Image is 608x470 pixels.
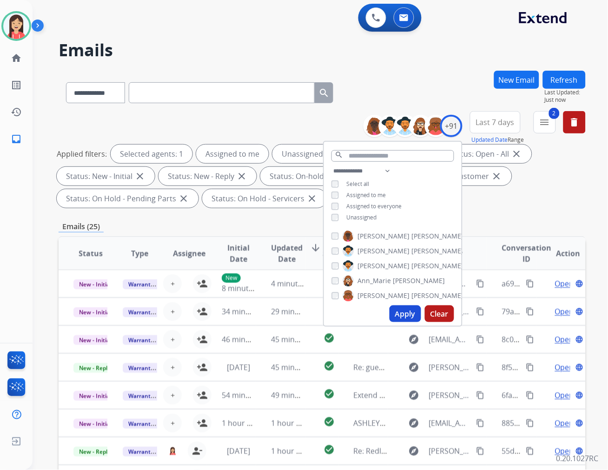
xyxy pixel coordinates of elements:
p: New [222,273,241,283]
div: Status: New - Initial [57,167,155,185]
span: [PERSON_NAME] [411,246,463,256]
mat-icon: search [335,151,343,159]
mat-icon: language [575,391,584,399]
mat-icon: content_copy [526,363,535,371]
span: [PERSON_NAME][EMAIL_ADDRESS][PERSON_NAME][DOMAIN_NAME] [429,445,472,457]
mat-icon: language [575,447,584,455]
span: + [171,278,175,289]
button: + [163,386,182,404]
mat-icon: content_copy [526,307,535,316]
span: Range [472,136,524,144]
mat-icon: home [11,53,22,64]
button: Refresh [543,71,586,89]
mat-icon: check_circle [324,388,335,399]
mat-icon: content_copy [476,363,485,371]
mat-icon: content_copy [476,447,485,455]
mat-icon: check_circle [324,332,335,344]
div: Status: Open - All [441,145,532,163]
span: + [171,362,175,373]
span: [PERSON_NAME][EMAIL_ADDRESS][DOMAIN_NAME] [429,390,472,401]
span: 46 minutes ago [222,334,276,344]
span: Type [131,248,148,259]
mat-icon: language [575,335,584,344]
th: Action [536,237,586,270]
mat-icon: delete [569,117,580,128]
button: + [163,302,182,321]
button: + [163,274,182,293]
span: Status [79,248,103,259]
span: Open [555,278,574,289]
div: Status: New - Reply [159,167,257,185]
button: New Email [494,71,539,89]
mat-icon: language [575,419,584,427]
span: [PERSON_NAME] [357,291,410,300]
mat-icon: content_copy [526,279,535,288]
span: [PERSON_NAME] [411,261,463,271]
span: New - Initial [73,279,117,289]
mat-icon: close [178,193,189,204]
span: 1 hour ago [271,418,309,428]
mat-icon: person_remove [192,445,203,457]
mat-icon: explore [409,445,420,457]
span: 29 minutes ago [271,306,325,317]
button: 2 [534,111,556,133]
span: Last 7 days [476,120,515,124]
mat-icon: explore [409,362,420,373]
span: Extend Warranty claim [353,390,433,400]
span: New - Reply [73,447,116,457]
div: Selected agents: 1 [111,145,192,163]
span: Warranty Ops [123,419,171,429]
button: Last 7 days [470,111,521,133]
mat-icon: content_copy [476,279,485,288]
img: agent-avatar [169,447,177,455]
span: Warranty Ops [123,363,171,373]
mat-icon: content_copy [526,391,535,399]
mat-icon: check_circle [324,360,335,371]
span: 1 hour ago [222,418,260,428]
span: 8 minutes ago [222,283,271,293]
span: 45 minutes ago [271,334,325,344]
mat-icon: content_copy [526,335,535,344]
span: [PERSON_NAME] [357,246,410,256]
span: New - Initial [73,419,117,429]
div: Status: On Hold - Pending Parts [57,189,198,208]
mat-icon: check_circle [324,444,335,455]
span: Select all [346,180,370,188]
mat-icon: content_copy [476,335,485,344]
mat-icon: search [318,87,330,99]
span: Warranty Ops [123,307,171,317]
span: [EMAIL_ADDRESS][DOMAIN_NAME] [429,334,472,345]
span: [PERSON_NAME][EMAIL_ADDRESS][PERSON_NAME][DOMAIN_NAME] [429,362,472,373]
mat-icon: person_add [197,362,208,373]
span: ASHLEY FURNITURE HOMESTORE GUEST INVOICED [353,418,529,428]
div: Status: On Hold - Servicers [202,189,327,208]
span: Assigned to everyone [346,202,402,210]
button: Apply [390,305,421,322]
mat-icon: menu [539,117,550,128]
p: Applied filters: [57,148,107,159]
span: Re: guest claim [353,362,406,372]
mat-icon: explore [409,390,420,401]
span: Open [555,390,574,401]
span: New - Initial [73,391,117,401]
mat-icon: person_add [197,306,208,317]
mat-icon: language [575,279,584,288]
span: Assigned to me [346,191,386,199]
span: + [171,390,175,401]
span: SLA [323,248,336,259]
div: Unassigned [272,145,332,163]
p: Emails (25) [59,221,104,232]
mat-icon: close [306,193,317,204]
mat-icon: content_copy [526,447,535,455]
span: New - Reply [73,363,116,373]
span: Open [555,362,574,373]
mat-icon: history [11,106,22,118]
span: 2 [549,108,560,119]
span: Open [555,445,574,457]
div: +91 [440,115,463,137]
mat-icon: arrow_downward [310,242,321,253]
span: [DATE] [227,362,251,372]
mat-icon: person_add [197,334,208,345]
button: Clear [425,305,454,322]
span: [DATE] [227,446,251,456]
